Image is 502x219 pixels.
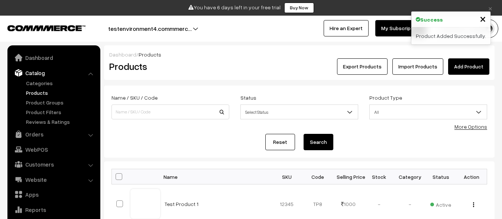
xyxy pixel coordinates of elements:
th: Name [160,169,272,184]
img: COMMMERCE [7,25,85,31]
a: Buy Now [284,3,314,13]
button: Close [480,13,486,24]
a: Reviews & Ratings [24,118,98,126]
label: Status [240,94,256,102]
a: Import Products [392,58,443,75]
a: × [485,3,495,12]
a: Customers [9,158,98,171]
strong: Success [420,16,443,23]
th: Code [302,169,333,184]
a: Apps [9,188,98,201]
button: Search [304,134,333,150]
a: Dashboard [9,51,98,64]
div: / [109,51,489,58]
span: × [480,12,486,25]
th: Selling Price [333,169,364,184]
button: testenvironment4.commmerc… [82,19,218,38]
label: Product Type [369,94,402,102]
span: Select Status [241,106,358,119]
a: More Options [454,123,487,130]
a: Products [24,89,98,97]
a: My Subscription [375,20,426,36]
a: Categories [24,79,98,87]
div: You have 6 days left in your free trial [3,3,499,13]
button: Export Products [337,58,388,75]
span: All [370,106,487,119]
a: Orders [9,128,98,141]
a: Catalog [9,66,98,80]
label: Name / SKU / Code [111,94,158,102]
img: Menu [473,202,474,207]
a: WebPOS [9,143,98,156]
span: Products [139,51,161,58]
a: Dashboard [109,51,136,58]
a: Product Filters [24,108,98,116]
span: Select Status [240,104,358,119]
a: Test Product 1 [165,201,198,207]
a: COMMMERCE [7,23,72,32]
span: Active [430,199,451,209]
th: SKU [272,169,302,184]
a: Product Groups [24,99,98,106]
th: Action [456,169,487,184]
h2: Products [109,61,229,72]
th: Stock [364,169,395,184]
a: Hire an Expert [324,20,369,36]
a: Reset [265,134,295,150]
th: Status [425,169,456,184]
input: Name / SKU / Code [111,104,229,119]
span: All [369,104,487,119]
a: Reports [9,203,98,216]
a: Add Product [448,58,489,75]
div: Product Added Successfully. [411,28,490,44]
a: Website [9,173,98,186]
th: Category [395,169,425,184]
